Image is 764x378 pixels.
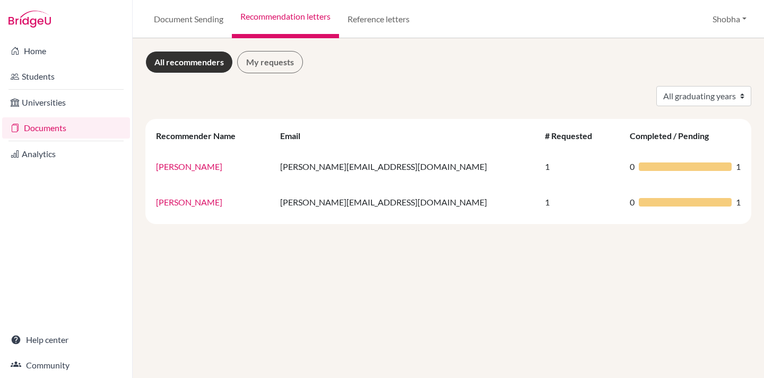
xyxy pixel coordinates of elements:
[2,329,130,350] a: Help center
[2,92,130,113] a: Universities
[630,196,635,209] span: 0
[156,161,222,171] a: [PERSON_NAME]
[8,11,51,28] img: Bridge-U
[708,9,751,29] button: Shobha
[630,131,719,141] div: Completed / Pending
[156,131,246,141] div: Recommender Name
[274,184,539,220] td: [PERSON_NAME][EMAIL_ADDRESS][DOMAIN_NAME]
[539,184,623,220] td: 1
[237,51,303,73] a: My requests
[2,117,130,139] a: Documents
[145,51,233,73] a: All recommenders
[156,197,222,207] a: [PERSON_NAME]
[539,149,623,184] td: 1
[2,66,130,87] a: Students
[545,131,603,141] div: # Requested
[736,196,741,209] span: 1
[2,143,130,165] a: Analytics
[630,160,635,173] span: 0
[736,160,741,173] span: 1
[2,40,130,62] a: Home
[2,355,130,376] a: Community
[280,131,311,141] div: Email
[274,149,539,184] td: [PERSON_NAME][EMAIL_ADDRESS][DOMAIN_NAME]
